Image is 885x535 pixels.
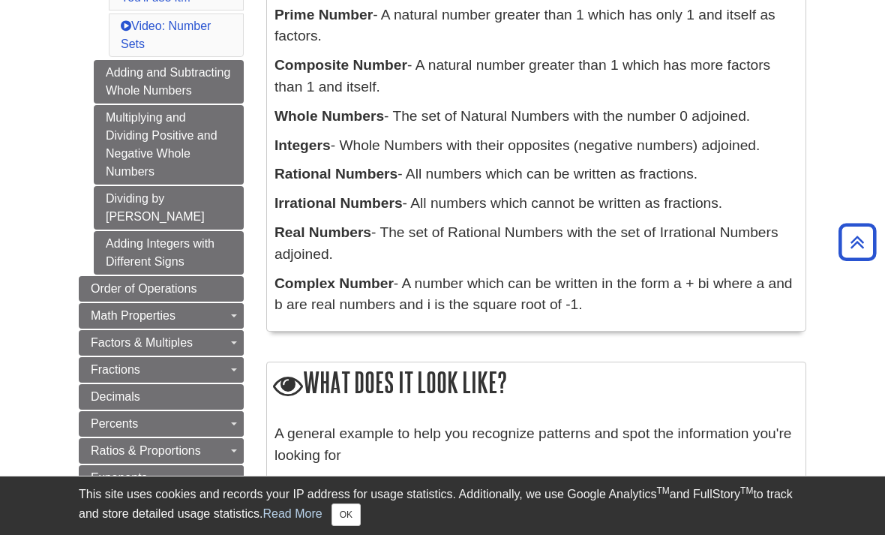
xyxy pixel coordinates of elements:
b: Rational Numbers [274,166,397,182]
div: This site uses cookies and records your IP address for usage statistics. Additionally, we use Goo... [79,485,806,526]
a: Exponents [79,465,244,491]
b: Prime Number [274,7,373,23]
a: Video: Number Sets [121,20,211,50]
span: Exponents [91,471,148,484]
span: Decimals [91,390,140,403]
span: Percents [91,417,138,430]
a: Adding and Subtracting Whole Numbers [94,60,244,104]
b: Integers [274,137,331,153]
a: Dividing by [PERSON_NAME] [94,186,244,230]
b: Real Numbers [274,224,371,240]
a: Factors & Multiples [79,330,244,356]
span: Order of Operations [91,282,196,295]
p: - A natural number greater than 1 which has only 1 and itself as factors. [274,5,798,48]
a: Fractions [79,357,244,383]
p: A general example to help you recognize patterns and spot the information you're looking for [274,423,798,467]
sup: TM [740,485,753,496]
button: Close [331,503,361,526]
p: - A natural number greater than 1 which has more factors than 1 and itself. [274,55,798,98]
p: - A number which can be written in the form a + bi where a and b are real numbers and i is the sq... [274,273,798,317]
sup: TM [656,485,669,496]
b: Composite Number [274,57,407,73]
a: Read More [262,507,322,520]
a: Back to Top [833,232,881,252]
a: Decimals [79,384,244,410]
a: Percents [79,411,244,437]
span: Fractions [91,363,140,376]
h2: What does it look like? [267,362,805,405]
p: - All numbers which can be written as fractions. [274,164,798,185]
a: Order of Operations [79,276,244,302]
a: Adding Integers with Different Signs [94,231,244,275]
span: Math Properties [91,309,175,322]
p: - Whole Numbers with their opposites (negative numbers) adjoined. [274,135,798,157]
span: Ratios & Proportions [91,444,201,457]
p: - All numbers which cannot be written as fractions. [274,193,798,215]
a: Math Properties [79,303,244,329]
p: - The set of Rational Numbers with the set of Irrational Numbers adjoined. [274,222,798,266]
b: Whole Numbers [274,108,384,124]
caption: A list of types of numbers and examples. [274,474,798,508]
a: Ratios & Proportions [79,438,244,464]
p: - The set of Natural Numbers with the number 0 adjoined. [274,106,798,128]
a: Multiplying and Dividing Positive and Negative Whole Numbers [94,105,244,185]
b: Irrational Numbers [274,195,403,211]
b: Complex Number [274,275,394,291]
span: Factors & Multiples [91,336,193,349]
